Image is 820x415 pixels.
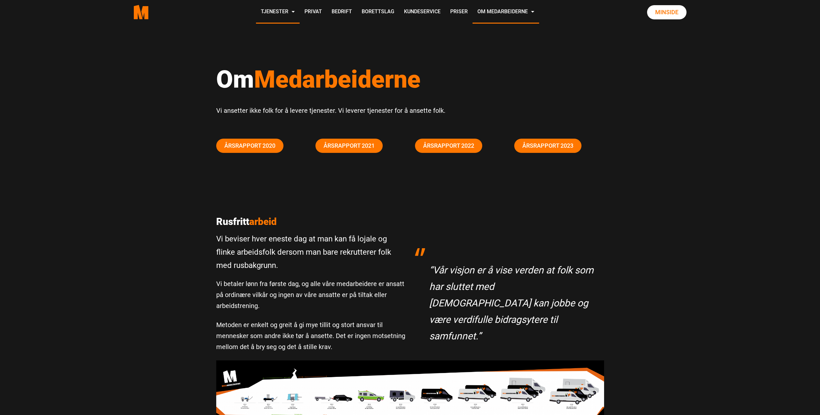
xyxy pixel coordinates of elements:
a: Årsrapport 2023 [514,139,581,153]
p: Rusfritt [216,216,405,228]
a: Bedrift [327,1,357,24]
a: Tjenester [256,1,300,24]
a: Årsrapport 2022 [415,139,482,153]
p: Metoden er enkelt og greit å gi mye tillit og stort ansvar til mennesker som andre ikke tør å ans... [216,319,405,352]
a: Privat [300,1,327,24]
p: Vi beviser hver eneste dag at man kan få lojale og flinke arbeidsfolk dersom man bare rekrutterer... [216,232,405,272]
a: Borettslag [357,1,399,24]
a: Årsrapport 2021 [315,139,383,153]
p: “Vår visjon er å vise verden at folk som har sluttet med [DEMOGRAPHIC_DATA] kan jobbe og være ver... [429,262,598,344]
a: Om Medarbeiderne [473,1,539,24]
a: Priser [445,1,473,24]
span: Medarbeiderne [254,65,421,93]
h1: Om [216,65,604,94]
a: Kundeservice [399,1,445,24]
p: Vi betaler lønn fra første dag, og alle våre medarbeidere er ansatt på ordinære vilkår og ingen a... [216,278,405,311]
p: Vi ansetter ikke folk for å levere tjenester. Vi leverer tjenester for å ansette folk. [216,105,604,116]
a: Årsrapport 2020 [216,139,283,153]
a: Minside [647,5,687,19]
span: arbeid [249,216,277,227]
